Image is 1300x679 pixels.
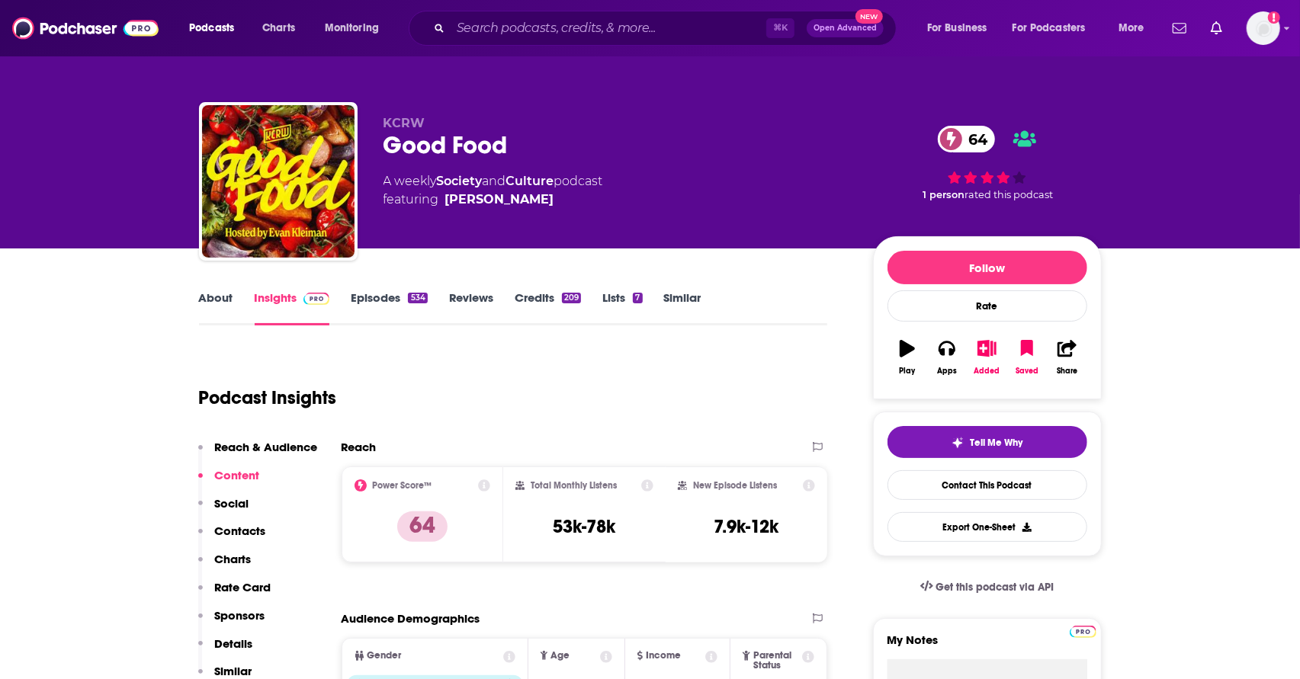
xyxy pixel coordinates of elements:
[855,9,883,24] span: New
[888,512,1087,542] button: Export One-Sheet
[1247,11,1280,45] button: Show profile menu
[215,552,252,566] p: Charts
[373,480,432,491] h2: Power Score™
[953,126,995,152] span: 64
[198,440,318,468] button: Reach & Audience
[198,496,249,524] button: Social
[1247,11,1280,45] img: User Profile
[255,290,330,325] a: InsightsPodchaser Pro
[814,24,877,32] span: Open Advanced
[888,470,1087,500] a: Contact This Podcast
[888,426,1087,458] button: tell me why sparkleTell Me Why
[1003,16,1108,40] button: open menu
[198,524,266,552] button: Contacts
[12,14,159,43] img: Podchaser - Follow, Share and Rate Podcasts
[974,367,1000,376] div: Added
[437,174,483,188] a: Society
[368,651,402,661] span: Gender
[1247,11,1280,45] span: Logged in as BaltzandCompany
[215,664,252,678] p: Similar
[602,290,642,325] a: Lists7
[1057,367,1077,376] div: Share
[916,16,1006,40] button: open menu
[714,515,779,538] h3: 7.9k-12k
[215,608,265,623] p: Sponsors
[342,440,377,454] h2: Reach
[888,330,927,385] button: Play
[215,580,271,594] p: Rate Card
[408,293,427,303] div: 534
[342,611,480,626] h2: Audience Demographics
[1070,626,1096,638] img: Podchaser Pro
[178,16,254,40] button: open menu
[888,290,1087,322] div: Rate
[325,18,379,39] span: Monitoring
[753,651,800,671] span: Parental Status
[1047,330,1087,385] button: Share
[965,189,1054,200] span: rated this podcast
[1070,623,1096,638] a: Pro website
[215,468,260,482] p: Content
[967,330,1006,385] button: Added
[888,633,1087,659] label: My Notes
[423,11,911,46] div: Search podcasts, credits, & more...
[938,126,995,152] a: 64
[351,290,427,325] a: Episodes534
[451,16,766,40] input: Search podcasts, credits, & more...
[923,189,965,200] span: 1 person
[202,105,355,258] img: Good Food
[199,386,337,409] h1: Podcast Insights
[693,480,777,491] h2: New Episode Listens
[384,172,603,209] div: A weekly podcast
[1016,367,1038,376] div: Saved
[215,496,249,511] p: Social
[198,580,271,608] button: Rate Card
[937,367,957,376] div: Apps
[397,511,448,542] p: 64
[303,293,330,305] img: Podchaser Pro
[506,174,554,188] a: Culture
[664,290,701,325] a: Similar
[215,524,266,538] p: Contacts
[927,330,967,385] button: Apps
[384,191,603,209] span: featuring
[1268,11,1280,24] svg: Add a profile image
[553,515,615,538] h3: 53k-78k
[927,18,987,39] span: For Business
[198,608,265,636] button: Sponsors
[936,581,1054,594] span: Get this podcast via API
[252,16,304,40] a: Charts
[449,290,493,325] a: Reviews
[1167,15,1192,41] a: Show notifications dropdown
[1013,18,1086,39] span: For Podcasters
[1007,330,1047,385] button: Saved
[215,636,253,651] p: Details
[314,16,399,40] button: open menu
[873,116,1102,210] div: 64 1 personrated this podcast
[215,440,318,454] p: Reach & Audience
[262,18,295,39] span: Charts
[1108,16,1164,40] button: open menu
[550,651,570,661] span: Age
[515,290,581,325] a: Credits209
[888,251,1087,284] button: Follow
[384,116,425,130] span: KCRW
[445,191,554,209] a: Evan Kleiman
[189,18,234,39] span: Podcasts
[531,480,617,491] h2: Total Monthly Listens
[199,290,233,325] a: About
[899,367,915,376] div: Play
[646,651,681,661] span: Income
[483,174,506,188] span: and
[198,468,260,496] button: Content
[1205,15,1228,41] a: Show notifications dropdown
[1119,18,1144,39] span: More
[908,569,1067,606] a: Get this podcast via API
[198,552,252,580] button: Charts
[633,293,642,303] div: 7
[198,636,253,665] button: Details
[952,437,964,449] img: tell me why sparkle
[807,19,884,37] button: Open AdvancedNew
